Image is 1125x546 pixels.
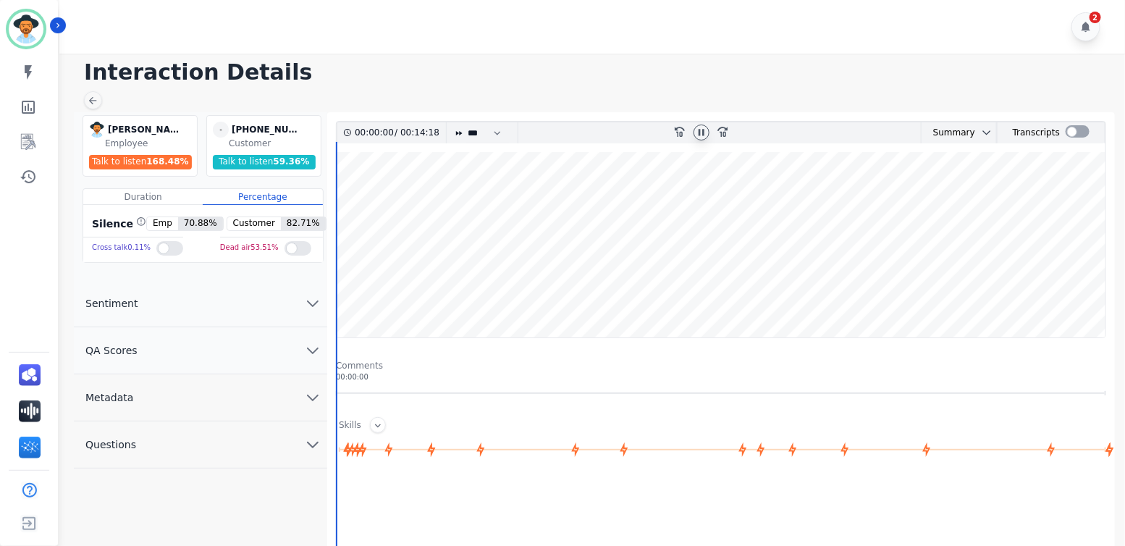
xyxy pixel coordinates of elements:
[975,127,993,138] button: chevron down
[84,59,1111,85] h1: Interaction Details
[83,189,203,205] div: Duration
[74,280,327,327] button: Sentiment chevron down
[232,122,304,138] div: [PHONE_NUMBER]
[229,138,318,149] div: Customer
[74,343,149,358] span: QA Scores
[203,189,322,205] div: Percentage
[339,419,361,433] div: Skills
[355,122,395,143] div: 00:00:00
[74,296,149,311] span: Sentiment
[178,217,223,230] span: 70.88 %
[105,138,194,149] div: Employee
[74,374,327,421] button: Metadata chevron down
[397,122,437,143] div: 00:14:18
[89,217,146,231] div: Silence
[74,421,327,469] button: Questions chevron down
[74,327,327,374] button: QA Scores chevron down
[336,371,1106,382] div: 00:00:00
[336,360,1106,371] div: Comments
[213,122,229,138] span: -
[92,238,151,259] div: Cross talk 0.11 %
[74,390,145,405] span: Metadata
[74,437,148,452] span: Questions
[304,342,321,359] svg: chevron down
[355,122,443,143] div: /
[89,155,192,169] div: Talk to listen
[213,155,316,169] div: Talk to listen
[220,238,279,259] div: Dead air 53.51 %
[273,156,309,167] span: 59.36 %
[147,217,178,230] span: Emp
[304,436,321,453] svg: chevron down
[281,217,326,230] span: 82.71 %
[922,122,975,143] div: Summary
[108,122,180,138] div: [PERSON_NAME]
[146,156,188,167] span: 168.48 %
[981,127,993,138] svg: chevron down
[227,217,281,230] span: Customer
[304,295,321,312] svg: chevron down
[9,12,43,46] img: Bordered avatar
[1090,12,1101,23] div: 2
[1013,122,1060,143] div: Transcripts
[304,389,321,406] svg: chevron down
